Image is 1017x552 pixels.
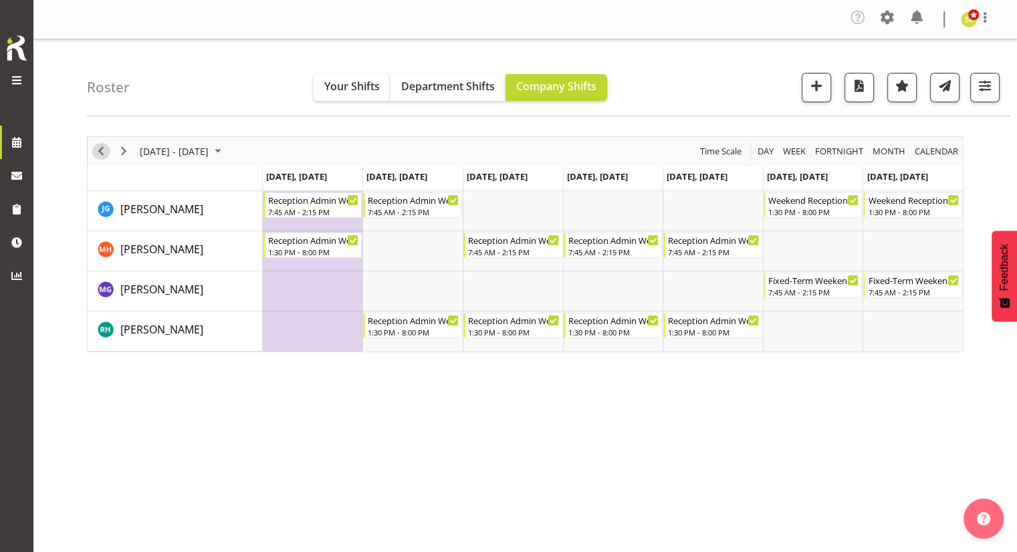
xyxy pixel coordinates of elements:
button: Company Shifts [505,74,607,101]
button: September 22 - 28, 2025 [138,143,227,160]
img: help-xxl-2.png [977,512,990,525]
button: Your Shifts [314,74,390,101]
div: 7:45 AM - 2:15 PM [668,247,759,257]
img: Rosterit icon logo [3,33,30,63]
div: Reception Admin Weekday AM [568,233,659,247]
h4: Roster [87,80,130,95]
span: [DATE], [DATE] [366,170,427,182]
button: Fortnight [813,143,866,160]
div: 1:30 PM - 8:00 PM [368,327,459,337]
div: 1:30 PM - 8:00 PM [468,327,559,337]
div: Reception Admin Weekday PM [668,313,759,327]
div: Rochelle Harris"s event - Reception Admin Weekday PM Begin From Friday, September 26, 2025 at 1:3... [663,313,762,338]
div: Reception Admin Weekday PM [568,313,659,327]
div: Rochelle Harris"s event - Reception Admin Weekday PM Begin From Wednesday, September 24, 2025 at ... [463,313,562,338]
table: Timeline Week of September 22, 2025 [263,191,963,352]
div: 7:45 AM - 2:15 PM [468,247,559,257]
span: Feedback [998,244,1010,291]
div: Timeline Week of September 22, 2025 [87,136,964,352]
div: Josephine Godinez"s event - Reception Admin Weekday AM Begin From Tuesday, September 23, 2025 at ... [363,192,462,218]
span: Your Shifts [324,79,380,94]
span: [PERSON_NAME] [120,282,203,297]
div: 1:30 PM - 8:00 PM [768,206,859,217]
div: Reception Admin Weekday PM [468,313,559,327]
button: Feedback - Show survey [992,231,1017,321]
span: [DATE], [DATE] [667,170,727,182]
div: Reception Admin Weekday AM [668,233,759,247]
div: Reception Admin Weekday PM [268,233,359,247]
td: Margret Hall resource [88,231,263,271]
span: Week [782,143,807,160]
div: Josephine Godinez"s event - Reception Admin Weekday AM Begin From Monday, September 22, 2025 at 7... [263,192,362,218]
span: Time Scale [699,143,743,160]
button: Timeline Day [756,143,776,160]
div: Rochelle Harris"s event - Reception Admin Weekday PM Begin From Tuesday, September 23, 2025 at 1:... [363,313,462,338]
div: 7:45 AM - 2:15 PM [768,287,859,297]
div: Josephine Godinez"s event - Weekend Reception Begin From Sunday, September 28, 2025 at 1:30:00 PM... [863,192,962,218]
div: 1:30 PM - 8:00 PM [568,327,659,337]
button: Highlight an important date within the roster. [887,73,917,102]
div: Rochelle Harris"s event - Reception Admin Weekday PM Begin From Thursday, September 25, 2025 at 1... [564,313,663,338]
a: [PERSON_NAME] [120,201,203,217]
span: [DATE], [DATE] [867,170,927,182]
div: Reception Admin Weekday AM [468,233,559,247]
div: Josephine Godinez"s event - Weekend Reception Begin From Saturday, September 27, 2025 at 1:30:00 ... [764,192,863,218]
button: Timeline Month [871,143,908,160]
div: 1:30 PM - 8:00 PM [868,206,959,217]
button: Next [115,143,133,160]
button: Timeline Week [781,143,808,160]
span: [DATE], [DATE] [467,170,528,182]
button: Previous [92,143,110,160]
div: Margret Hall"s event - Reception Admin Weekday AM Begin From Thursday, September 25, 2025 at 7:45... [564,233,663,258]
span: [PERSON_NAME] [120,322,203,337]
button: Month [913,143,961,160]
button: Department Shifts [390,74,505,101]
div: 7:45 AM - 2:15 PM [568,247,659,257]
a: [PERSON_NAME] [120,241,203,257]
a: [PERSON_NAME] [120,321,203,337]
span: [PERSON_NAME] [120,202,203,217]
div: Margret Hall"s event - Reception Admin Weekday PM Begin From Monday, September 22, 2025 at 1:30:0... [263,233,362,258]
button: Send a list of all shifts for the selected filtered period to all rostered employees. [930,73,959,102]
td: Josephine Godinez resource [88,191,263,231]
td: Rochelle Harris resource [88,311,263,352]
button: Time Scale [698,143,744,160]
span: [DATE] - [DATE] [138,143,210,160]
div: Weekend Reception [868,193,959,206]
div: 1:30 PM - 8:00 PM [668,327,759,337]
td: Megan Gander resource [88,271,263,311]
span: Fortnight [814,143,865,160]
span: calendar [913,143,959,160]
span: Month [871,143,907,160]
div: Reception Admin Weekday PM [368,313,459,327]
a: [PERSON_NAME] [120,281,203,297]
div: Megan Gander"s event - Fixed-Term Weekend Reception Begin From Saturday, September 27, 2025 at 7:... [764,273,863,298]
span: [PERSON_NAME] [120,242,203,257]
span: Company Shifts [516,79,596,94]
div: Reception Admin Weekday AM [368,193,459,206]
div: Next [112,137,135,165]
button: Add a new shift [802,73,831,102]
div: Fixed-Term Weekend Reception [768,273,859,287]
span: Department Shifts [401,79,495,94]
div: Margret Hall"s event - Reception Admin Weekday AM Begin From Wednesday, September 24, 2025 at 7:4... [463,233,562,258]
div: Margret Hall"s event - Reception Admin Weekday AM Begin From Friday, September 26, 2025 at 7:45:0... [663,233,762,258]
div: Reception Admin Weekday AM [268,193,359,206]
div: 7:45 AM - 2:15 PM [268,206,359,217]
img: sarah-edwards11800.jpg [961,11,977,27]
div: 7:45 AM - 2:15 PM [368,206,459,217]
span: [DATE], [DATE] [567,170,628,182]
button: Download a PDF of the roster according to the set date range. [844,73,874,102]
div: Fixed-Term Weekend Reception [868,273,959,287]
div: Megan Gander"s event - Fixed-Term Weekend Reception Begin From Sunday, September 28, 2025 at 7:45... [863,273,962,298]
div: 7:45 AM - 2:15 PM [868,287,959,297]
div: 1:30 PM - 8:00 PM [268,247,359,257]
div: Weekend Reception [768,193,859,206]
button: Filter Shifts [970,73,1000,102]
div: Previous [90,137,112,165]
span: [DATE], [DATE] [767,170,828,182]
span: Day [756,143,775,160]
span: [DATE], [DATE] [266,170,327,182]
